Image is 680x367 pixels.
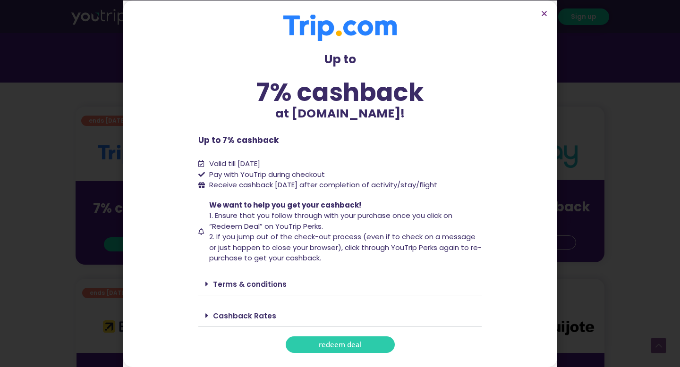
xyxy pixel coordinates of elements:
[213,279,287,289] a: Terms & conditions
[213,311,276,321] a: Cashback Rates
[198,105,482,123] p: at [DOMAIN_NAME]!
[319,341,362,348] span: redeem deal
[198,305,482,327] div: Cashback Rates
[207,169,325,180] span: Pay with YouTrip during checkout
[286,336,395,353] a: redeem deal
[209,180,437,190] span: Receive cashback [DATE] after completion of activity/stay/flight
[541,10,548,17] a: Close
[209,232,482,263] span: 2. If you jump out of the check-out process (even if to check on a message or just happen to clos...
[209,210,452,231] span: 1. Ensure that you follow through with your purchase once you click on “Redeem Deal” on YouTrip P...
[198,80,482,105] div: 7% cashback
[198,273,482,295] div: Terms & conditions
[198,50,482,68] p: Up to
[198,134,279,146] b: Up to 7% cashback
[209,158,260,168] span: Valid till [DATE]
[209,200,361,210] span: We want to help you get your cashback!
